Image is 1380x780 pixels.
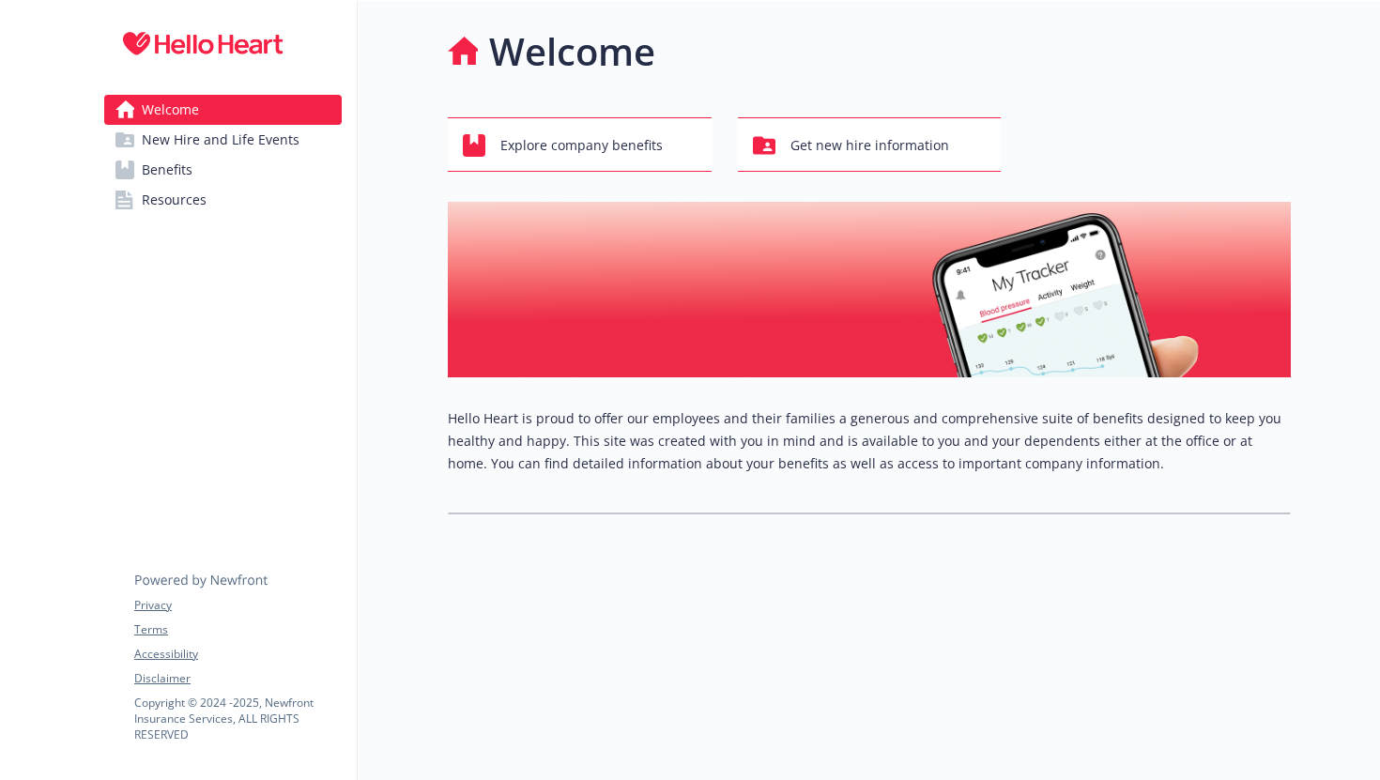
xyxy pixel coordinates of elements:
[142,125,299,155] span: New Hire and Life Events
[448,117,712,172] button: Explore company benefits
[142,155,192,185] span: Benefits
[104,155,342,185] a: Benefits
[738,117,1002,172] button: Get new hire information
[489,23,655,80] h1: Welcome
[142,185,207,215] span: Resources
[104,95,342,125] a: Welcome
[500,128,663,163] span: Explore company benefits
[142,95,199,125] span: Welcome
[790,128,949,163] span: Get new hire information
[134,695,341,742] p: Copyright © 2024 - 2025 , Newfront Insurance Services, ALL RIGHTS RESERVED
[134,670,341,687] a: Disclaimer
[104,185,342,215] a: Resources
[134,621,341,638] a: Terms
[104,125,342,155] a: New Hire and Life Events
[448,407,1291,475] p: Hello Heart is proud to offer our employees and their families a generous and comprehensive suite...
[448,202,1291,377] img: overview page banner
[134,597,341,614] a: Privacy
[134,646,341,663] a: Accessibility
